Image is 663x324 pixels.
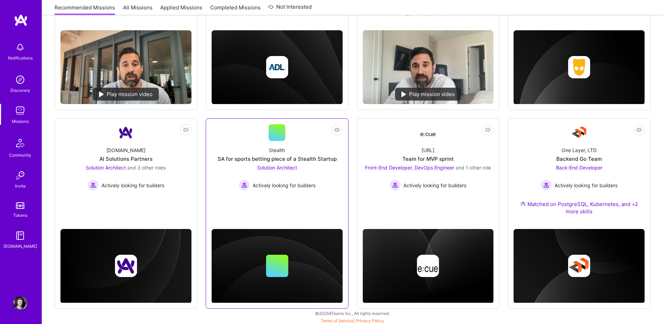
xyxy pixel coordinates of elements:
[115,255,137,277] img: Company logo
[401,92,406,97] img: play
[8,54,33,62] div: Notifications
[514,200,645,215] div: Matched on PostgreSQL, Kubernetes, and +2 more skills
[13,73,27,87] img: discovery
[485,127,491,133] i: icon EyeClosed
[403,182,466,189] span: Actively looking for builders
[417,255,439,277] img: Company logo
[12,135,28,151] img: Community
[212,229,343,303] img: cover
[269,147,285,154] div: Stealth
[88,180,99,191] img: Actively looking for builders
[334,127,340,133] i: icon EyeClosed
[555,182,617,189] span: Actively looking for builders
[514,229,645,303] img: cover
[106,147,146,154] div: [DOMAIN_NAME]
[520,201,526,206] img: Ateam Purple Icon
[183,127,189,133] i: icon EyeClosed
[636,127,642,133] i: icon EyeClosed
[10,87,30,94] div: Discovery
[55,4,115,15] a: Recommended Missions
[541,180,552,191] img: Actively looking for builders
[123,4,153,15] a: All Missions
[363,229,494,303] img: cover
[13,104,27,118] img: teamwork
[16,202,24,209] img: tokens
[86,165,126,171] span: Solution Architect
[514,30,645,105] img: cover
[562,147,597,154] div: One Layer, LTD
[356,318,384,323] a: Privacy Policy
[420,126,436,139] img: Company Logo
[571,124,588,141] img: Company Logo
[556,155,602,163] div: Backend Go Team
[253,182,316,189] span: Actively looking for builders
[13,212,27,219] div: Tokens
[390,180,401,191] img: Actively looking for builders
[421,147,434,154] div: [URL]
[13,296,27,310] img: User Avatar
[556,165,603,171] span: Back-End Developer
[127,165,166,171] span: and 3 other roles
[9,151,31,159] div: Community
[93,88,159,101] div: Play mission video
[99,155,153,163] div: AI Solutions Partners
[321,318,353,323] a: Terms of Service
[13,40,27,54] img: bell
[212,30,343,104] img: cover
[13,229,27,243] img: guide book
[321,318,384,323] span: |
[365,165,454,171] span: Front-End Developer, DevOps Engineer
[363,30,494,104] img: No Mission
[117,124,134,141] img: Company Logo
[60,30,191,104] img: No Mission
[13,168,27,182] img: Invite
[210,4,261,15] a: Completed Missions
[568,255,590,277] img: Company logo
[456,165,491,171] span: and 1 other role
[3,243,37,250] div: [DOMAIN_NAME]
[402,155,454,163] div: Team for MVP sprint
[266,56,288,78] img: Company logo
[14,14,28,26] img: logo
[257,165,297,171] span: Solution Architect
[99,92,104,97] img: play
[568,56,590,78] img: Company logo
[60,229,191,303] img: cover
[101,182,164,189] span: Actively looking for builders
[268,3,312,15] a: Not Interested
[12,118,29,125] div: Missions
[42,305,663,322] div: © 2025 ATeams Inc., All rights reserved.
[218,155,337,163] div: SA for sports betting piece of a Stealth Startup
[239,180,250,191] img: Actively looking for builders
[395,88,461,101] div: Play mission video
[15,182,26,190] div: Invite
[160,4,202,15] a: Applied Missions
